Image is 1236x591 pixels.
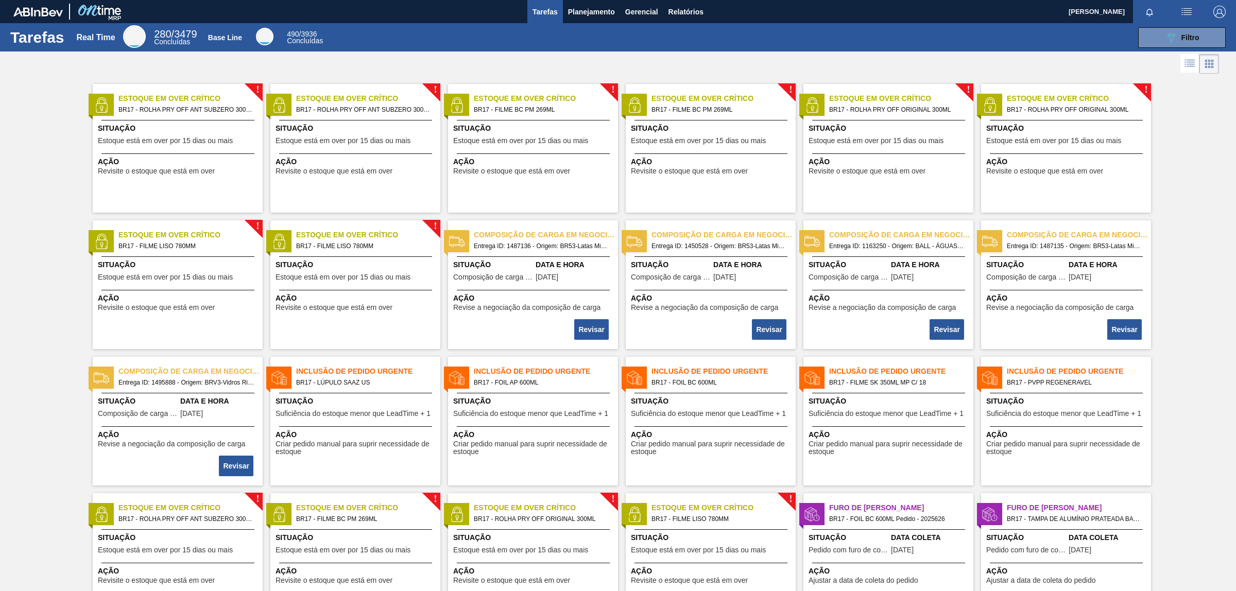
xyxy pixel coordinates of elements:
[474,240,610,252] span: Entrega ID: 1487136 - Origem: BR53-Latas Minas - Destino: BR17
[627,507,642,522] img: status
[930,319,964,340] button: Revisar
[631,167,748,175] span: Revisite o estoque que está em over
[98,396,178,407] span: Situação
[98,577,215,584] span: Revisite o estoque que está em over
[256,86,259,94] span: !
[453,123,615,134] span: Situação
[627,97,642,113] img: status
[1007,366,1151,377] span: Inclusão de Pedido Urgente
[651,513,787,525] span: BR17 - FILME LISO 780MM
[256,222,259,230] span: !
[98,293,260,304] span: Ação
[118,513,254,525] span: BR17 - ROLHA PRY OFF ANT SUBZERO 300ML
[276,532,438,543] span: Situação
[804,507,820,522] img: status
[118,366,263,377] span: Composição de carga em negociação
[449,234,465,249] img: status
[276,259,438,270] span: Situação
[1069,273,1091,281] span: 03/06/2024,
[789,86,792,94] span: !
[296,240,432,252] span: BR17 - FILME LISO 780MM
[1144,86,1147,94] span: !
[10,31,64,43] h1: Tarefas
[931,318,965,341] div: Completar tarefa: 29999013
[94,97,109,113] img: status
[986,396,1148,407] span: Situação
[829,93,973,104] span: Estoque em Over Crítico
[296,230,440,240] span: Estoque em Over Crítico
[296,366,440,377] span: Inclusão de Pedido Urgente
[276,293,438,304] span: Ação
[1007,240,1143,252] span: Entrega ID: 1487135 - Origem: BR53-Latas Minas - Destino: BR17
[986,167,1103,175] span: Revisite o estoque que está em over
[474,377,610,388] span: BR17 - FOIL AP 600ML
[453,546,588,554] span: Estoque está em over por 15 dias ou mais
[276,167,392,175] span: Revisite o estoque que está em over
[986,123,1148,134] span: Situação
[98,410,178,418] span: Composição de carga em negociação
[809,137,943,145] span: Estoque está em over por 15 dias ou mais
[474,366,618,377] span: Inclusão de Pedido Urgente
[809,532,888,543] span: Situação
[668,6,703,18] span: Relatórios
[809,293,971,304] span: Ação
[804,97,820,113] img: status
[276,440,438,456] span: Criar pedido manual para suprir necessidade de estoque
[651,104,787,115] span: BR17 - FILME BC PM 269ML
[94,370,109,386] img: status
[891,259,971,270] span: Data e Hora
[98,137,233,145] span: Estoque está em over por 15 dias ou mais
[1007,513,1143,525] span: BR17 - TAMPA DE ALUMÍNIO PRATEADA BALL CDL Pedido - 2023730
[986,304,1134,311] span: Revise a negociação da composição de carga
[453,273,533,281] span: Composição de carga em negociação
[651,366,796,377] span: Inclusão de Pedido Urgente
[809,410,964,418] span: Suficiência do estoque menor que LeadTime + 1
[474,230,618,240] span: Composição de carga em negociação
[1069,259,1148,270] span: Data e Hora
[809,273,888,281] span: Composição de carga em negociação
[809,157,971,167] span: Ação
[1180,54,1199,74] div: Visão em Lista
[1180,6,1193,18] img: userActions
[809,123,971,134] span: Situação
[123,25,146,48] div: Real Time
[986,577,1096,584] span: Ajustar a data de coleta do pedido
[453,167,570,175] span: Revisite o estoque que está em over
[986,137,1121,145] span: Estoque está em over por 15 dias ou mais
[1007,104,1143,115] span: BR17 - ROLHA PRY OFF ORIGINAL 300ML
[1133,5,1166,19] button: Notificações
[219,456,253,476] button: Revisar
[271,97,287,113] img: status
[651,93,796,104] span: Estoque em Over Crítico
[631,410,786,418] span: Suficiência do estoque menor que LeadTime + 1
[256,495,259,503] span: !
[829,513,965,525] span: BR17 - FOIL BC 600ML Pedido - 2025626
[986,273,1066,281] span: Composição de carga em negociação
[98,440,245,448] span: Revise a negociação da composição de carga
[453,532,615,543] span: Situação
[98,429,260,440] span: Ação
[453,566,615,577] span: Ação
[453,137,588,145] span: Estoque está em over por 15 dias ou mais
[829,502,973,513] span: Furo de Coleta
[986,259,1066,270] span: Situação
[631,440,793,456] span: Criar pedido manual para suprir necessidade de estoque
[13,7,63,16] img: TNhmsLtSVTkK8tSr43FrP2fwEKptu5GPRR3wAAAABJRU5ErkJggg==
[986,566,1148,577] span: Ação
[986,440,1148,456] span: Criar pedido manual para suprir necessidade de estoque
[1199,54,1219,74] div: Visão em Cards
[713,273,736,281] span: 13/04/2024,
[154,38,190,46] span: Concluídas
[98,259,260,270] span: Situação
[276,123,438,134] span: Situação
[98,546,233,554] span: Estoque está em over por 15 dias ou mais
[809,577,918,584] span: Ajustar a data de coleta do pedido
[449,370,465,386] img: status
[829,230,973,240] span: Composição de carga em negociação
[631,259,711,270] span: Situação
[1007,230,1151,240] span: Composição de carga em negociação
[449,97,465,113] img: status
[453,577,570,584] span: Revisite o estoque que está em over
[809,259,888,270] span: Situação
[631,429,793,440] span: Ação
